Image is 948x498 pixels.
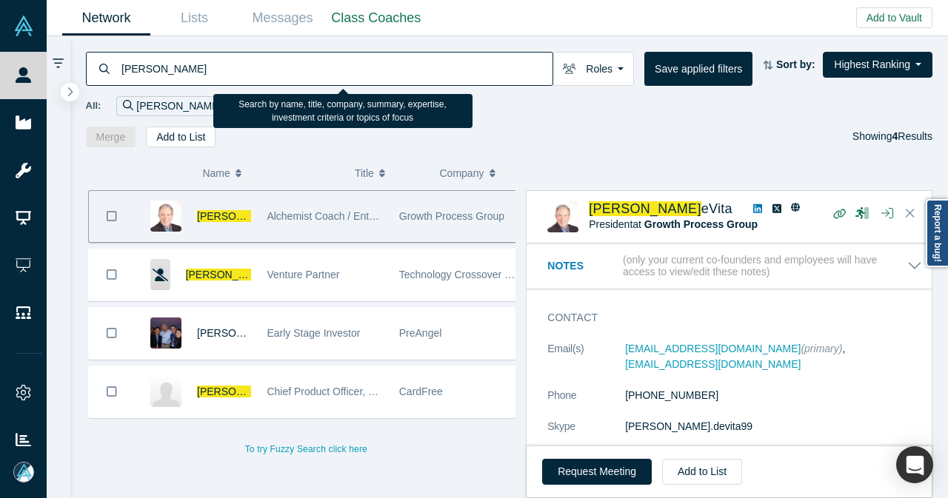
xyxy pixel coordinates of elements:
[399,327,442,339] span: PreAngel
[625,389,718,401] a: [PHONE_NUMBER]
[150,317,181,349] img: Chuck Ng's Profile Image
[267,210,617,222] span: Alchemist Coach / Enterprise SaaS & Ai Subscription Model Thought Leader
[547,258,620,274] h3: Notes
[625,343,801,354] a: [EMAIL_ADDRESS][DOMAIN_NAME]
[440,158,484,189] span: Company
[235,440,378,459] button: To try Fuzzy Search click here
[186,269,271,280] span: [PERSON_NAME]
[701,201,732,216] span: eVita
[892,130,898,142] strong: 4
[197,386,367,397] a: [PERSON_NAME]
[89,308,135,359] button: Bookmark
[89,249,135,300] button: Bookmark
[120,51,553,86] input: Search by name, title, company, summary, expertise, investment criteria or topics of focus
[13,16,34,36] img: Alchemist Vault Logo
[86,98,101,113] span: All:
[355,158,424,189] button: Title
[892,130,932,142] span: Results
[355,158,374,189] span: Title
[547,310,901,326] h3: Contact
[776,58,815,70] strong: Sort by:
[662,459,742,485] button: Add to List
[852,127,932,147] div: Showing
[238,1,327,36] a: Messages
[589,201,701,216] span: [PERSON_NAME]
[440,158,510,189] button: Company
[625,358,801,370] a: [EMAIL_ADDRESS][DOMAIN_NAME]
[625,419,922,434] dd: [PERSON_NAME].devita99
[399,269,546,280] span: Technology Crossover Ventures
[399,386,443,397] span: CardFree
[589,201,732,216] a: [PERSON_NAME]eVita
[89,366,135,417] button: Bookmark
[644,218,758,230] a: Growth Process Group
[89,191,135,242] button: Bookmark
[547,254,922,279] button: Notes (only your current co-founders and employees will have access to view/edit these notes)
[150,376,181,407] img: Chuck Davidson's Profile Image
[197,210,306,222] a: [PERSON_NAME]
[267,269,339,280] span: Venture Partner
[197,327,282,339] a: [PERSON_NAME]
[856,7,932,28] button: Add to Vault
[623,254,907,279] p: (only your current co-founders and employees will have access to view/edit these notes)
[150,201,181,232] img: Chuck DeVita's Profile Image
[589,218,758,230] span: President at
[13,462,34,482] img: Mia Scott's Account
[186,269,290,280] a: [PERSON_NAME]
[62,1,150,36] a: Network
[547,341,625,388] dt: Email(s)
[116,96,239,116] div: [PERSON_NAME]
[86,127,136,147] button: Merge
[547,419,625,450] dt: Skype
[553,52,634,86] button: Roles
[267,327,360,339] span: Early Stage Investor
[542,459,652,485] button: Request Meeting
[197,386,282,397] span: [PERSON_NAME]
[150,1,238,36] a: Lists
[801,343,842,354] span: (primary)
[146,127,216,147] button: Add to List
[644,52,752,86] button: Save applied filters
[547,201,578,232] img: Chuck DeVita's Profile Image
[221,98,233,115] button: Remove Filter
[625,341,922,372] dd: ,
[267,386,617,397] span: Chief Product Officer, CardFree (formerly created the Starbucks Mobile App)
[899,202,921,226] button: Close
[823,52,932,78] button: Highest Ranking
[547,388,625,419] dt: Phone
[926,199,948,267] a: Report a bug!
[399,210,504,222] span: Growth Process Group
[202,158,339,189] button: Name
[197,210,282,222] span: [PERSON_NAME]
[202,158,230,189] span: Name
[327,1,426,36] a: Class Coaches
